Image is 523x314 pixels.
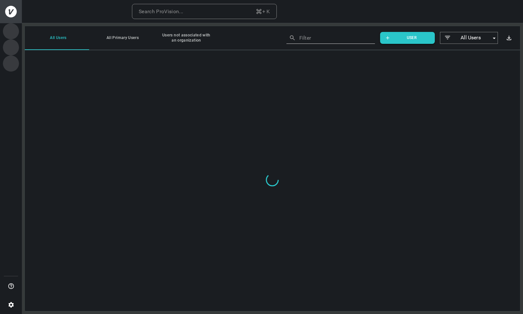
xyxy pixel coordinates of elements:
button: User [380,32,435,44]
button: Export results [503,32,515,44]
input: Filter [299,33,366,43]
button: All Users [25,26,89,50]
div: + K [256,7,270,16]
button: All Primary Users [89,26,154,50]
button: Search ProVision...+ K [132,4,277,19]
div: Search ProVision... [139,7,183,16]
span: All Users [452,34,490,42]
button: Users not associated with an organization [154,26,218,50]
